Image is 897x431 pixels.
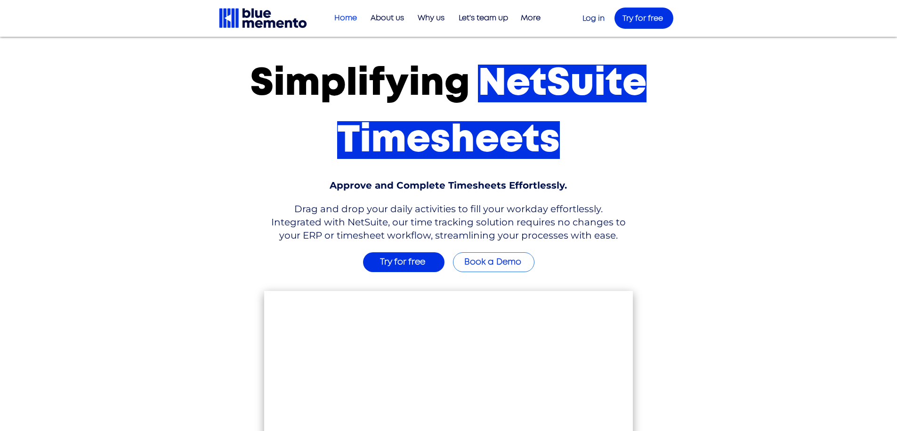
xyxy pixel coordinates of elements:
[409,10,449,26] a: Why us
[380,258,425,266] span: Try for free
[622,15,663,22] span: Try for free
[250,65,470,102] span: Simplifying
[516,10,545,26] p: More
[582,15,605,22] a: Log in
[449,10,513,26] a: Let's team up
[614,8,673,29] a: Try for free
[413,10,449,26] p: Why us
[330,180,567,191] span: Approve and Complete Timesheets Effortlessly.
[453,252,534,272] a: Book a Demo
[218,7,308,29] img: Blue Memento black logo
[363,252,444,272] a: Try for free
[326,10,362,26] a: Home
[326,10,545,26] nav: Site
[362,10,409,26] a: About us
[330,10,362,26] p: Home
[271,203,626,241] span: Drag and drop your daily activities to fill your workday effortlessly. Integrated with NetSuite, ...
[454,10,513,26] p: Let's team up
[366,10,409,26] p: About us
[464,258,521,266] span: Book a Demo
[337,65,647,159] span: NetSuite Timesheets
